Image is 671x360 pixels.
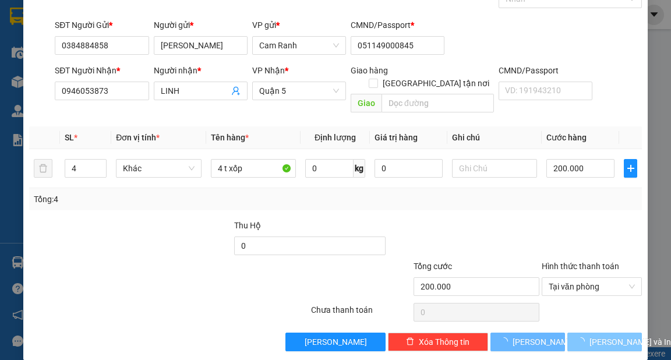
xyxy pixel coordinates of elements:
span: kg [354,159,365,178]
button: plus [624,159,637,178]
div: CMND/Passport [499,64,592,77]
span: Xóa Thông tin [419,336,469,348]
th: Ghi chú [447,126,542,149]
div: Chưa thanh toán [310,303,412,324]
span: loading [500,337,513,345]
span: Cước hàng [546,133,587,142]
span: SL [65,133,74,142]
div: VP gửi [252,19,346,31]
button: deleteXóa Thông tin [388,333,488,351]
span: Quận 5 [259,82,339,100]
span: [PERSON_NAME] [513,336,575,348]
span: Định lượng [315,133,356,142]
div: Tổng: 4 [34,193,260,206]
span: plus [624,164,636,173]
span: [PERSON_NAME] [305,336,367,348]
span: [PERSON_NAME] và In [589,336,671,348]
input: Dọc đường [382,94,494,112]
span: [GEOGRAPHIC_DATA] tận nơi [378,77,494,90]
span: Giá trị hàng [375,133,418,142]
span: Giao hàng [351,66,388,75]
li: (c) 2017 [98,55,160,70]
div: Người gửi [154,19,248,31]
span: Giao [351,94,382,112]
span: Tại văn phòng [549,278,635,295]
input: 0 [375,159,443,178]
div: SĐT Người Nhận [55,64,149,77]
span: Tổng cước [414,262,452,271]
span: loading [577,337,589,345]
label: Hình thức thanh toán [542,262,619,271]
span: Tên hàng [211,133,249,142]
input: VD: Bàn, Ghế [211,159,296,178]
span: VP Nhận [252,66,285,75]
button: [PERSON_NAME] [285,333,386,351]
div: Người nhận [154,64,248,77]
button: delete [34,159,52,178]
b: [DOMAIN_NAME] [98,44,160,54]
img: logo.jpg [126,15,154,43]
button: [PERSON_NAME] và In [567,333,642,351]
b: Trà Lan Viên [15,75,43,130]
span: Thu Hộ [234,221,261,230]
span: Khác [123,160,195,177]
input: Ghi Chú [452,159,538,178]
span: delete [406,337,414,347]
span: user-add [231,86,241,96]
span: Đơn vị tính [116,133,160,142]
div: SĐT Người Gửi [55,19,149,31]
button: [PERSON_NAME] [490,333,565,351]
div: CMND/Passport [351,19,444,31]
b: Trà Lan Viên - Gửi khách hàng [72,17,115,132]
span: Cam Ranh [259,37,339,54]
